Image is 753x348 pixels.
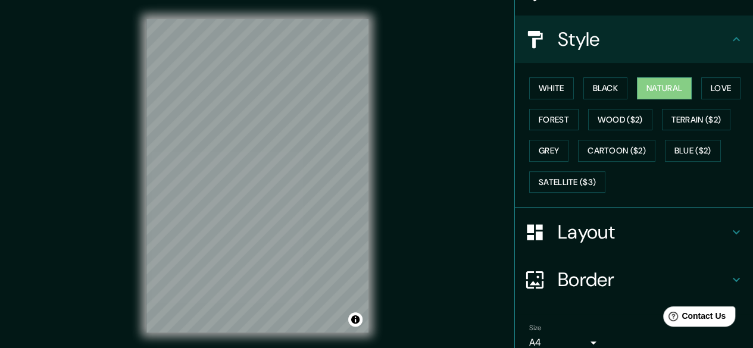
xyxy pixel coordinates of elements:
[529,171,605,193] button: Satellite ($3)
[515,15,753,63] div: Style
[558,268,729,291] h4: Border
[529,109,579,131] button: Forest
[146,19,368,333] canvas: Map
[529,140,568,162] button: Grey
[578,140,655,162] button: Cartoon ($2)
[647,302,740,335] iframe: Help widget launcher
[529,77,574,99] button: White
[515,208,753,256] div: Layout
[662,109,731,131] button: Terrain ($2)
[558,27,729,51] h4: Style
[348,312,363,327] button: Toggle attribution
[529,323,542,333] label: Size
[515,256,753,303] div: Border
[588,109,652,131] button: Wood ($2)
[665,140,721,162] button: Blue ($2)
[701,77,740,99] button: Love
[637,77,692,99] button: Natural
[558,220,729,244] h4: Layout
[583,77,628,99] button: Black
